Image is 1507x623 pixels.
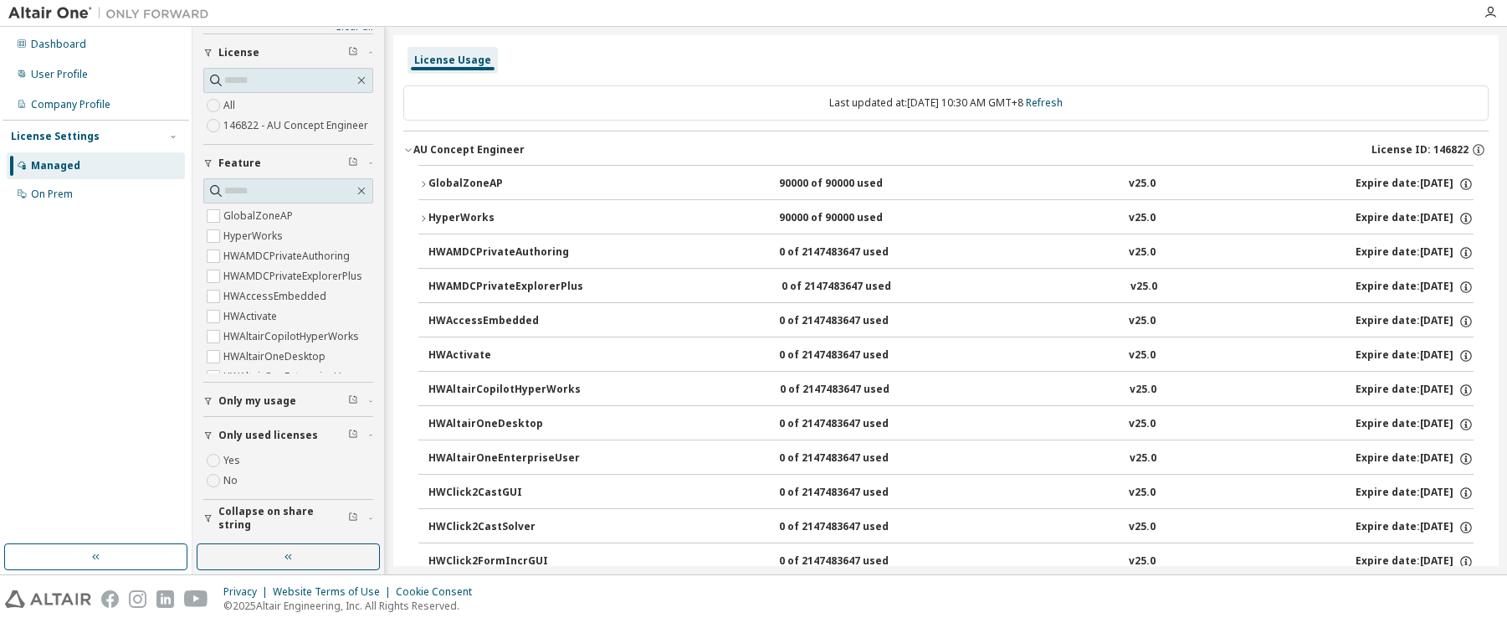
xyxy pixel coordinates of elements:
[1356,280,1474,295] div: Expire date: [DATE]
[1129,417,1156,432] div: v25.0
[156,590,174,608] img: linkedin.svg
[348,394,358,408] span: Clear filter
[428,211,579,226] div: HyperWorks
[779,554,930,569] div: 0 of 2147483647 used
[223,286,330,306] label: HWAccessEmbedded
[428,234,1474,271] button: HWAMDCPrivateAuthoring0 of 2147483647 usedv25.0Expire date:[DATE]
[779,486,930,501] div: 0 of 2147483647 used
[129,590,146,608] img: instagram.svg
[1129,211,1156,226] div: v25.0
[428,509,1474,546] button: HWClick2CastSolver0 of 2147483647 usedv25.0Expire date:[DATE]
[1130,280,1157,295] div: v25.0
[779,211,930,226] div: 90000 of 90000 used
[273,585,396,599] div: Website Terms of Use
[223,327,362,347] label: HWAltairCopilotHyperWorks
[428,554,579,569] div: HWClick2FormIncrGUI
[31,188,73,201] div: On Prem
[348,157,358,170] span: Clear filter
[428,520,579,535] div: HWClick2CastSolver
[1356,245,1474,260] div: Expire date: [DATE]
[223,471,241,491] label: No
[779,451,930,466] div: 0 of 2147483647 used
[218,46,259,59] span: License
[779,314,930,329] div: 0 of 2147483647 used
[218,429,318,442] span: Only used licenses
[428,486,579,501] div: HWClick2CastGUI
[348,429,358,442] span: Clear filter
[348,46,358,59] span: Clear filter
[223,226,286,246] label: HyperWorks
[428,245,579,260] div: HWAMDCPrivateAuthoring
[428,451,580,466] div: HWAltairOneEnterpriseUser
[1356,314,1474,329] div: Expire date: [DATE]
[31,38,86,51] div: Dashboard
[1356,348,1474,363] div: Expire date: [DATE]
[1356,486,1474,501] div: Expire date: [DATE]
[428,440,1474,477] button: HWAltairOneEnterpriseUser0 of 2147483647 usedv25.0Expire date:[DATE]
[428,280,583,295] div: HWAMDCPrivateExplorerPlus
[1129,554,1156,569] div: v25.0
[396,585,482,599] div: Cookie Consent
[223,266,366,286] label: HWAMDCPrivateExplorerPlus
[223,367,361,387] label: HWAltairOneEnterpriseUser
[1356,211,1474,226] div: Expire date: [DATE]
[31,98,110,111] div: Company Profile
[782,280,932,295] div: 0 of 2147483647 used
[428,303,1474,340] button: HWAccessEmbedded0 of 2147483647 usedv25.0Expire date:[DATE]
[223,246,353,266] label: HWAMDCPrivateAuthoring
[428,337,1474,374] button: HWActivate0 of 2147483647 usedv25.0Expire date:[DATE]
[1129,348,1156,363] div: v25.0
[1129,314,1156,329] div: v25.0
[1129,486,1156,501] div: v25.0
[1129,520,1156,535] div: v25.0
[1371,143,1469,157] span: License ID: 146822
[428,406,1474,443] button: HWAltairOneDesktop0 of 2147483647 usedv25.0Expire date:[DATE]
[403,131,1489,168] button: AU Concept EngineerLicense ID: 146822
[418,166,1474,203] button: GlobalZoneAP90000 of 90000 usedv25.0Expire date:[DATE]
[428,475,1474,512] button: HWClick2CastGUI0 of 2147483647 usedv25.0Expire date:[DATE]
[11,130,100,143] div: License Settings
[223,306,280,327] label: HWActivate
[779,520,930,535] div: 0 of 2147483647 used
[8,5,218,22] img: Altair One
[779,417,930,432] div: 0 of 2147483647 used
[1356,451,1474,466] div: Expire date: [DATE]
[223,116,372,136] label: 146822 - AU Concept Engineer
[1356,554,1474,569] div: Expire date: [DATE]
[779,245,930,260] div: 0 of 2147483647 used
[223,585,273,599] div: Privacy
[428,314,579,329] div: HWAccessEmbedded
[1356,383,1474,398] div: Expire date: [DATE]
[414,54,491,67] div: License Usage
[1129,177,1156,192] div: v25.0
[1026,95,1063,110] a: Refresh
[5,590,91,608] img: altair_logo.svg
[1356,520,1474,535] div: Expire date: [DATE]
[223,206,296,226] label: GlobalZoneAP
[1130,451,1156,466] div: v25.0
[101,590,119,608] img: facebook.svg
[428,177,579,192] div: GlobalZoneAP
[223,95,238,116] label: All
[418,200,1474,237] button: HyperWorks90000 of 90000 usedv25.0Expire date:[DATE]
[203,34,373,71] button: License
[413,143,525,157] div: AU Concept Engineer
[428,348,579,363] div: HWActivate
[223,347,329,367] label: HWAltairOneDesktop
[223,451,243,471] label: Yes
[428,383,581,398] div: HWAltairCopilotHyperWorks
[203,417,373,454] button: Only used licenses
[203,145,373,182] button: Feature
[403,85,1489,121] div: Last updated at: [DATE] 10:30 AM GMT+8
[428,269,1474,306] button: HWAMDCPrivateExplorerPlus0 of 2147483647 usedv25.0Expire date:[DATE]
[428,543,1474,580] button: HWClick2FormIncrGUI0 of 2147483647 usedv25.0Expire date:[DATE]
[779,177,930,192] div: 90000 of 90000 used
[223,599,482,613] p: © 2025 Altair Engineering, Inc. All Rights Reserved.
[31,68,88,81] div: User Profile
[218,505,348,532] span: Collapse on share string
[780,383,930,398] div: 0 of 2147483647 used
[1356,417,1474,432] div: Expire date: [DATE]
[184,590,208,608] img: youtube.svg
[779,348,930,363] div: 0 of 2147483647 used
[31,159,80,172] div: Managed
